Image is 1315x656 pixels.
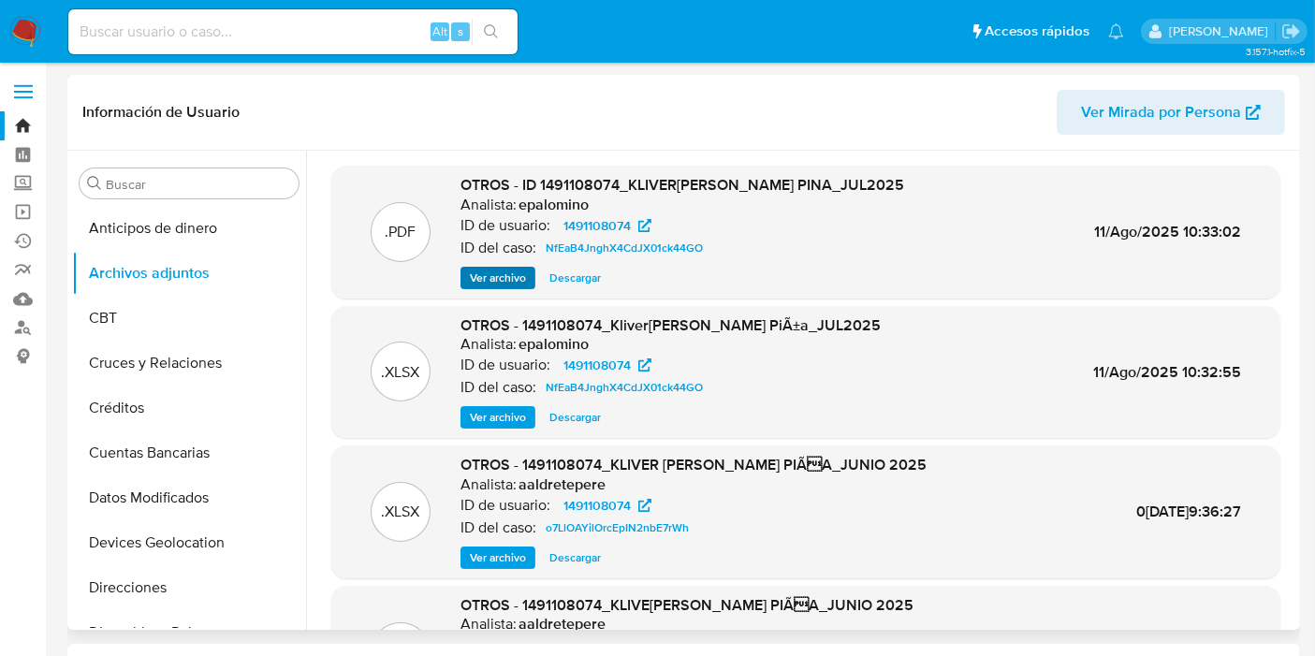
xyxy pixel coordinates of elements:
[985,22,1089,41] span: Accesos rápidos
[1169,22,1275,40] p: marianathalie.grajeda@mercadolibre.com.mx
[1136,501,1241,522] span: 0[DATE]9:36:27
[540,267,610,289] button: Descargar
[72,565,306,610] button: Direcciones
[552,354,663,376] a: 1491108074
[519,335,589,354] h6: epalomino
[563,214,631,237] span: 1491108074
[460,496,550,515] p: ID de usuario:
[460,518,536,537] p: ID del caso:
[546,237,703,259] span: NfEaB4JnghX4CdJX01ck44GO
[563,354,631,376] span: 1491108074
[1281,22,1301,41] a: Salir
[519,615,606,634] h6: aaldretepere
[72,296,306,341] button: CBT
[460,547,535,569] button: Ver archivo
[460,615,517,634] p: Analista:
[432,22,447,40] span: Alt
[470,408,526,427] span: Ver archivo
[552,214,663,237] a: 1491108074
[386,222,416,242] p: .PDF
[72,206,306,251] button: Anticipos de dinero
[552,494,663,517] a: 1491108074
[87,176,102,191] button: Buscar
[72,520,306,565] button: Devices Geolocation
[72,610,306,655] button: Dispositivos Point
[1081,90,1241,135] span: Ver Mirada por Persona
[382,502,420,522] p: .XLSX
[540,406,610,429] button: Descargar
[460,196,517,214] p: Analista:
[546,517,689,539] span: o7LlOAYilOrcEpIN2nbE7rWh
[563,494,631,517] span: 1491108074
[549,548,601,567] span: Descargar
[1057,90,1285,135] button: Ver Mirada por Persona
[460,406,535,429] button: Ver archivo
[472,19,510,45] button: search-icon
[1094,221,1241,242] span: 11/Ago/2025 10:33:02
[460,267,535,289] button: Ver archivo
[538,376,710,399] a: NfEaB4JnghX4CdJX01ck44GO
[1093,361,1241,383] span: 11/Ago/2025 10:32:55
[68,20,518,44] input: Buscar usuario o caso...
[549,269,601,287] span: Descargar
[460,378,536,397] p: ID del caso:
[546,376,703,399] span: NfEaB4JnghX4CdJX01ck44GO
[538,237,710,259] a: NfEaB4JnghX4CdJX01ck44GO
[460,335,517,354] p: Analista:
[460,356,550,374] p: ID de usuario:
[82,103,240,122] h1: Información de Usuario
[72,475,306,520] button: Datos Modificados
[519,196,589,214] h6: epalomino
[72,386,306,430] button: Créditos
[460,174,904,196] span: OTROS - ID 1491108074_KLIVER[PERSON_NAME] PINA_JUL2025
[540,547,610,569] button: Descargar
[460,454,927,475] span: OTROS - 1491108074_KLIVER [PERSON_NAME] PIÃA_JUNIO 2025
[72,341,306,386] button: Cruces y Relaciones
[382,362,420,383] p: .XLSX
[72,251,306,296] button: Archivos adjuntos
[106,176,291,193] input: Buscar
[1108,23,1124,39] a: Notificaciones
[460,475,517,494] p: Analista:
[470,548,526,567] span: Ver archivo
[519,475,606,494] h6: aaldretepere
[460,216,550,235] p: ID de usuario:
[460,314,881,336] span: OTROS - 1491108074_Kliver[PERSON_NAME] PiÃ±a_JUL2025
[460,594,913,616] span: OTROS - 1491108074_KLIVE[PERSON_NAME] PIÃA_JUNIO 2025
[460,239,536,257] p: ID del caso:
[458,22,463,40] span: s
[470,269,526,287] span: Ver archivo
[72,430,306,475] button: Cuentas Bancarias
[538,517,696,539] a: o7LlOAYilOrcEpIN2nbE7rWh
[549,408,601,427] span: Descargar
